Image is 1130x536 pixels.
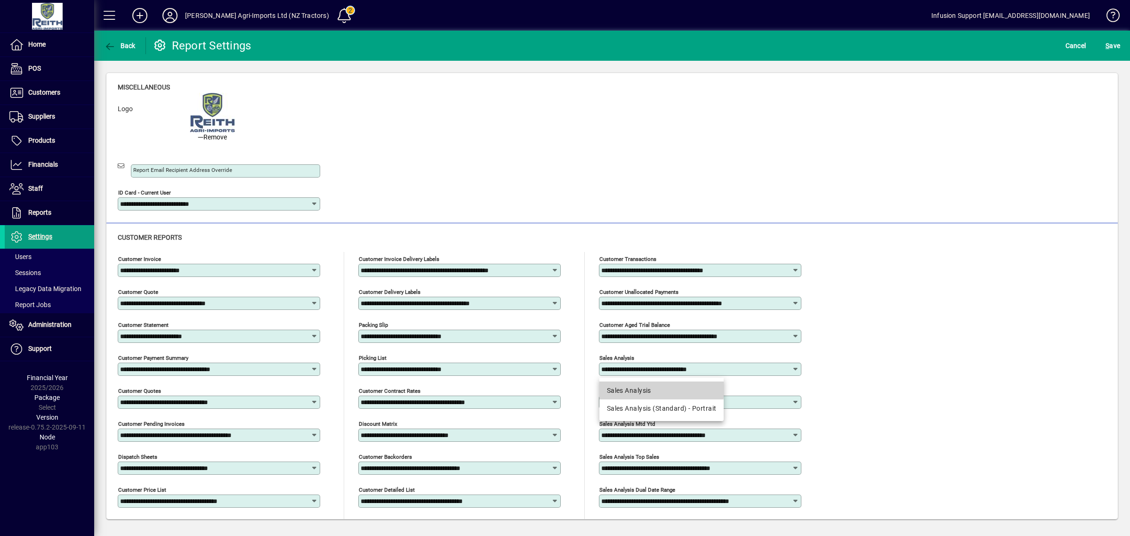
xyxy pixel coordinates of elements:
span: Cancel [1065,38,1086,53]
span: Sessions [9,269,41,276]
div: Report Settings [153,38,251,53]
div: Sales Analysis [607,386,717,396]
a: Financials [5,153,94,177]
button: Cancel [1063,37,1089,54]
mat-label: Sales analysis [599,355,634,361]
a: Customers [5,81,94,105]
mat-option: Sales Analysis [599,382,724,399]
span: Settings [28,233,52,240]
mat-label: Customer quote [118,289,158,295]
div: Sales Analysis (Standard) - Portrait [607,404,717,414]
span: POS [28,65,41,72]
mat-label: ID Card - Current User [118,189,171,196]
a: Knowledge Base [1099,2,1118,32]
mat-label: Packing Slip [359,322,388,328]
a: Staff [5,177,94,201]
app-page-header-button: Back [94,37,146,54]
span: Staff [28,185,43,192]
a: Reports [5,201,94,225]
mat-label: Customer Contract Rates [359,388,420,394]
mat-label: Customer quotes [118,388,161,394]
span: S [1106,42,1109,49]
label: Logo [111,104,183,142]
span: Support [28,345,52,352]
a: Report Jobs [5,297,94,313]
mat-label: Dispatch sheets [118,454,157,460]
span: Back [104,42,136,49]
button: Profile [155,7,185,24]
mat-label: Customer unallocated payments [599,289,678,295]
a: Sessions [5,265,94,281]
span: Financial Year [27,374,68,382]
span: Customer reports [118,234,182,241]
mat-label: Customer Backorders [359,454,412,460]
span: Customers [28,89,60,96]
a: Support [5,337,94,361]
mat-label: Customer transactions [599,256,656,262]
a: Suppliers [5,105,94,129]
a: Administration [5,313,94,337]
span: Products [28,137,55,144]
button: Remove [194,125,231,142]
span: ave [1106,38,1120,53]
span: Administration [28,321,72,328]
mat-label: Customer delivery labels [359,289,420,295]
mat-label: Sales analysis mtd ytd [599,421,655,427]
mat-label: Customer invoice [118,256,161,262]
span: Users [9,253,32,260]
mat-label: Sales analysis top sales [599,454,659,460]
mat-label: Customer Price List [118,487,166,493]
span: Financials [28,161,58,168]
span: Reports [28,209,51,216]
span: Legacy Data Migration [9,285,81,292]
span: Node [40,433,55,441]
div: Infusion Support [EMAIL_ADDRESS][DOMAIN_NAME] [931,8,1090,23]
a: POS [5,57,94,81]
a: Home [5,33,94,57]
mat-label: Discount Matrix [359,421,397,427]
mat-label: Customer pending invoices [118,421,185,427]
div: [PERSON_NAME] Agri-Imports Ltd (NZ Tractors) [185,8,329,23]
mat-label: Report Email Recipient Address Override [133,167,232,173]
span: Home [28,41,46,48]
button: Back [102,37,138,54]
a: Users [5,249,94,265]
span: Report Jobs [9,301,51,309]
a: Legacy Data Migration [5,281,94,297]
button: Save [1103,37,1122,54]
mat-label: Sales analysis dual date range [599,487,675,493]
mat-option: Sales Analysis (Standard) - Portrait [599,399,724,417]
mat-label: Customer aged trial balance [599,322,670,328]
mat-label: Customer invoice delivery labels [359,256,439,262]
span: Miscellaneous [118,83,170,91]
mat-label: Customer statement [118,322,169,328]
mat-label: Customer Payment Summary [118,355,188,361]
span: Version [36,414,58,421]
span: Remove [198,132,227,142]
button: Add [125,7,155,24]
span: Suppliers [28,113,55,120]
mat-label: Customer Detailed List [359,487,415,493]
span: Package [34,394,60,401]
mat-label: Picking List [359,355,387,361]
a: Products [5,129,94,153]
